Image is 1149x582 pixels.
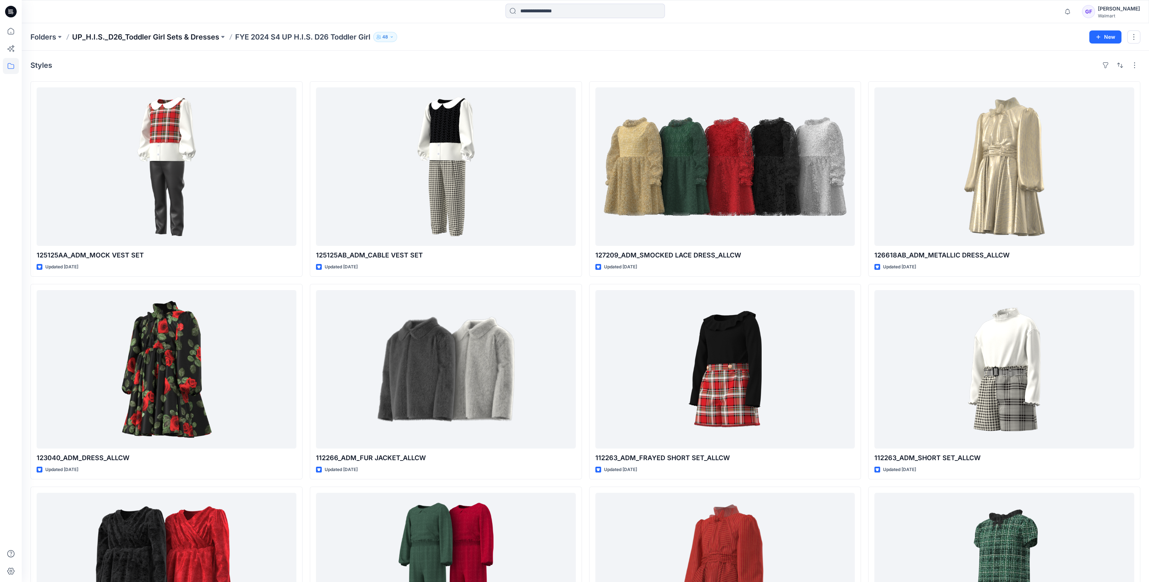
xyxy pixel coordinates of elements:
[874,250,1134,260] p: 126618AB_ADM_METALLIC DRESS_ALLCW
[316,250,576,260] p: 125125AB_ADM_CABLE VEST SET
[72,32,219,42] a: UP_H.I.S._D26_Toddler Girl Sets & Dresses
[316,87,576,246] a: 125125AB_ADM_CABLE VEST SET
[1098,4,1140,13] div: [PERSON_NAME]
[1098,13,1140,18] div: Walmart
[30,61,52,70] h4: Styles
[316,290,576,449] a: 112266_ADM_FUR JACKET_ALLCW
[604,263,637,271] p: Updated [DATE]
[874,87,1134,246] a: 126618AB_ADM_METALLIC DRESS_ALLCW
[30,32,56,42] a: Folders
[595,290,855,449] a: 112263_ADM_FRAYED SHORT SET_ALLCW
[37,290,296,449] a: 123040_ADM_DRESS_ALLCW
[325,466,358,474] p: Updated [DATE]
[235,32,370,42] p: FYE 2024 S4 UP H.I.S. D26 Toddler Girl
[37,453,296,463] p: 123040_ADM_DRESS_ALLCW
[37,250,296,260] p: 125125AA_ADM_MOCK VEST SET
[373,32,397,42] button: 48
[382,33,388,41] p: 48
[874,453,1134,463] p: 112263_ADM_SHORT SET_ALLCW
[883,263,916,271] p: Updated [DATE]
[604,466,637,474] p: Updated [DATE]
[883,466,916,474] p: Updated [DATE]
[325,263,358,271] p: Updated [DATE]
[595,453,855,463] p: 112263_ADM_FRAYED SHORT SET_ALLCW
[595,250,855,260] p: 127209_ADM_SMOCKED LACE DRESS_ALLCW
[874,290,1134,449] a: 112263_ADM_SHORT SET_ALLCW
[316,453,576,463] p: 112266_ADM_FUR JACKET_ALLCW
[37,87,296,246] a: 125125AA_ADM_MOCK VEST SET
[45,466,78,474] p: Updated [DATE]
[45,263,78,271] p: Updated [DATE]
[595,87,855,246] a: 127209_ADM_SMOCKED LACE DRESS_ALLCW
[1089,30,1121,44] button: New
[1082,5,1095,18] div: GF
